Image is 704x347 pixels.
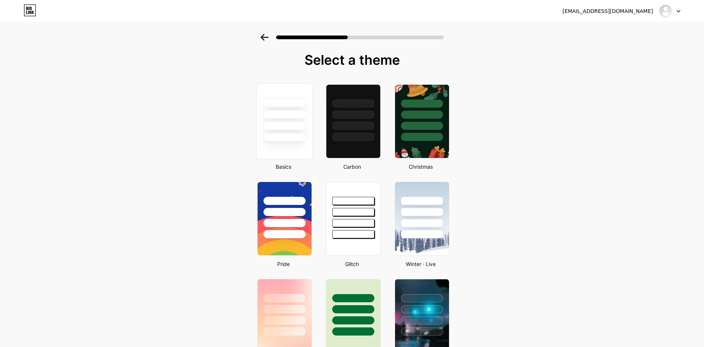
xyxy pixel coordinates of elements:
img: intouchhealthcare [659,4,673,18]
div: [EMAIL_ADDRESS][DOMAIN_NAME] [562,7,653,15]
div: Carbon [324,163,381,171]
div: Winter · Live [392,260,449,268]
div: Basics [255,163,312,171]
div: Pride [255,260,312,268]
div: Glitch [324,260,381,268]
div: Select a theme [254,53,450,67]
div: Christmas [392,163,449,171]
